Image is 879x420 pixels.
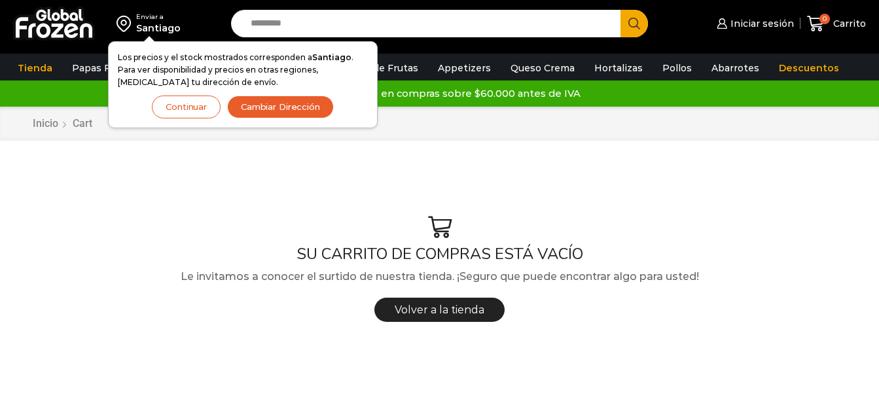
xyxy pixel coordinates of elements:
[136,22,181,35] div: Santiago
[11,56,59,80] a: Tienda
[819,14,830,24] span: 0
[772,56,846,80] a: Descuentos
[32,116,59,131] a: Inicio
[705,56,766,80] a: Abarrotes
[118,51,368,89] p: Los precios y el stock mostrados corresponden a . Para ver disponibilidad y precios en otras regi...
[374,298,505,322] a: Volver a la tienda
[23,268,856,285] p: Le invitamos a conocer el surtido de nuestra tienda. ¡Seguro que puede encontrar algo para usted!
[656,56,698,80] a: Pollos
[336,56,425,80] a: Pulpa de Frutas
[23,245,856,264] h1: SU CARRITO DE COMPRAS ESTÁ VACÍO
[620,10,648,37] button: Search button
[227,96,334,118] button: Cambiar Dirección
[152,96,221,118] button: Continuar
[713,10,793,37] a: Iniciar sesión
[807,9,866,39] a: 0 Carrito
[117,12,136,35] img: address-field-icon.svg
[73,117,92,130] span: Cart
[727,17,794,30] span: Iniciar sesión
[431,56,497,80] a: Appetizers
[136,12,181,22] div: Enviar a
[395,304,484,316] span: Volver a la tienda
[312,52,351,62] strong: Santiago
[65,56,138,80] a: Papas Fritas
[830,17,866,30] span: Carrito
[504,56,581,80] a: Queso Crema
[588,56,649,80] a: Hortalizas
